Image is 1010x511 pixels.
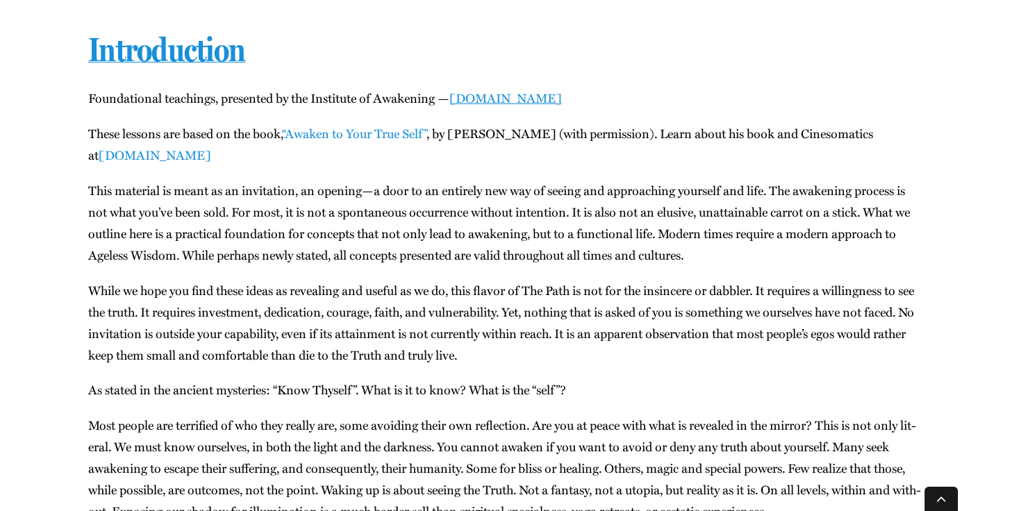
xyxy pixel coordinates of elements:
[88,180,922,266] p: This mate­r­i­al is meant as an invi­ta­tion, an opening—a door to an entire­ly new way of see­in...
[88,379,922,401] p: As stat­ed in the ancient mys­ter­ies: “Know Thy­self”. What is it to know? What is the “self”?
[99,146,211,164] a: [DOMAIN_NAME]
[88,30,245,69] a: Introduction
[282,124,427,142] a: “Awak­en to Your True Self”
[88,87,922,109] p: Foun­da­tion­al teach­ings, pre­sent­ed by the Insti­tute of Awak­en­ing —
[449,89,562,107] a: [DOMAIN_NAME]
[88,280,922,366] p: While we hope you find these ideas as reveal­ing and use­ful as we do, this fla­vor of The Path i...
[88,123,922,166] p: These lessons are based on the book, , by [PERSON_NAME] (with per­mis­sion). Learn about his book...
